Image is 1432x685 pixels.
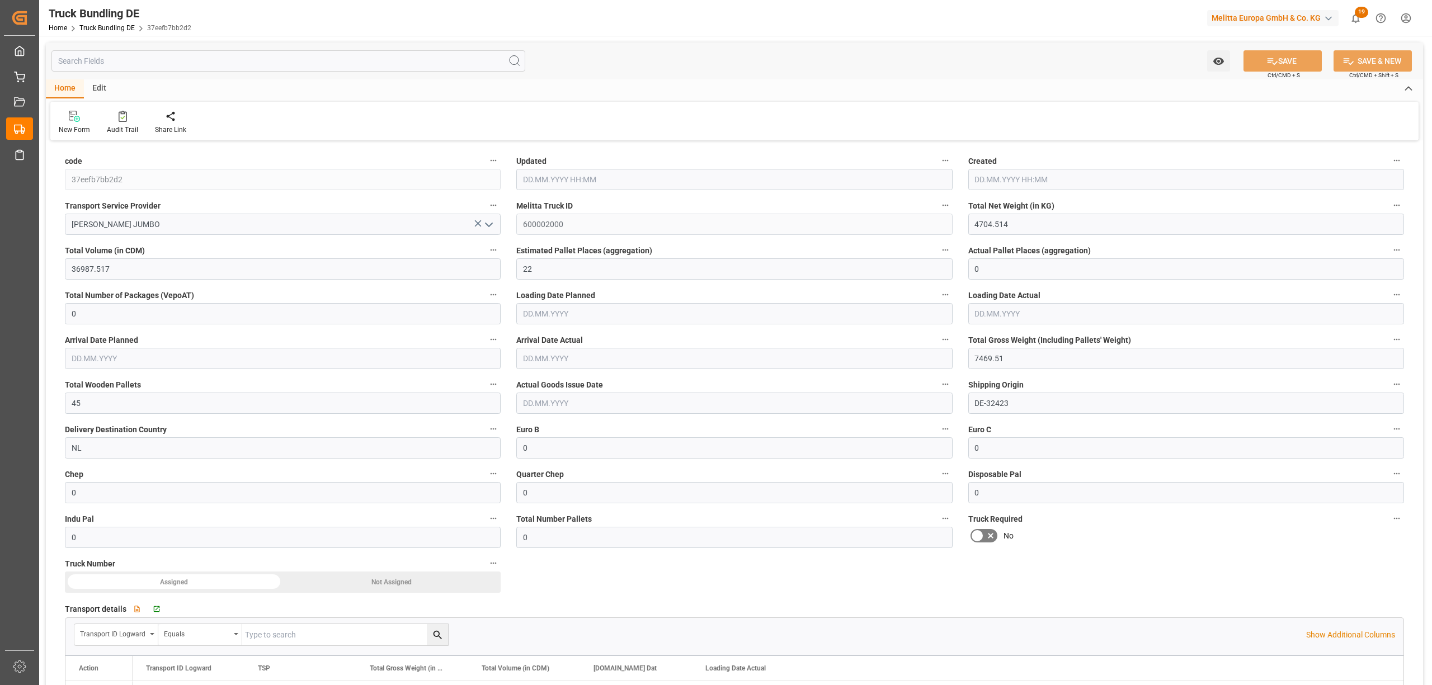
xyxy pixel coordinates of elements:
[65,558,115,570] span: Truck Number
[482,664,549,672] span: Total Volume (in CDM)
[65,348,501,369] input: DD.MM.YYYY
[65,334,138,346] span: Arrival Date Planned
[938,422,953,436] button: Euro B
[593,664,657,672] span: [DOMAIN_NAME] Dat
[79,24,135,32] a: Truck Bundling DE
[968,290,1040,301] span: Loading Date Actual
[65,379,141,391] span: Total Wooden Pallets
[516,155,547,167] span: Updated
[968,169,1404,190] input: DD.MM.YYYY HH:MM
[516,245,652,257] span: Estimated Pallet Places (aggregation)
[1334,50,1412,72] button: SAVE & NEW
[516,348,952,369] input: DD.MM.YYYY
[968,424,991,436] span: Euro C
[486,287,501,302] button: Total Number of Packages (VepoAT)
[486,466,501,481] button: Chep
[1389,243,1404,257] button: Actual Pallet Places (aggregation)
[1389,153,1404,168] button: Created
[80,626,146,639] div: Transport ID Logward
[370,664,445,672] span: Total Gross Weight (in KG)
[49,5,191,22] div: Truck Bundling DE
[84,79,115,98] div: Edit
[968,245,1091,257] span: Actual Pallet Places (aggregation)
[1389,198,1404,212] button: Total Net Weight (in KG)
[516,379,603,391] span: Actual Goods Issue Date
[516,169,952,190] input: DD.MM.YYYY HH:MM
[65,155,82,167] span: code
[1268,71,1300,79] span: Ctrl/CMD + S
[164,626,230,639] div: Equals
[968,469,1021,480] span: Disposable Pal
[938,153,953,168] button: Updated
[65,571,283,593] div: Assigned
[1349,71,1398,79] span: Ctrl/CMD + Shift + S
[516,200,573,212] span: Melitta Truck ID
[1243,50,1322,72] button: SAVE
[65,245,145,257] span: Total Volume (in CDM)
[146,664,211,672] span: Transport ID Logward
[1207,7,1343,29] button: Melitta Europa GmbH & Co. KG
[51,50,525,72] input: Search Fields
[486,556,501,570] button: Truck Number
[65,603,126,615] span: Transport details
[516,334,583,346] span: Arrival Date Actual
[1389,511,1404,526] button: Truck Required
[516,303,952,324] input: DD.MM.YYYY
[516,424,539,436] span: Euro B
[65,200,161,212] span: Transport Service Provider
[968,379,1024,391] span: Shipping Origin
[1389,422,1404,436] button: Euro C
[938,511,953,526] button: Total Number Pallets
[486,332,501,347] button: Arrival Date Planned
[1389,377,1404,391] button: Shipping Origin
[486,243,501,257] button: Total Volume (in CDM)
[516,290,595,301] span: Loading Date Planned
[486,153,501,168] button: code
[107,125,138,135] div: Audit Trail
[158,624,242,645] button: open menu
[283,571,501,593] div: Not Assigned
[938,198,953,212] button: Melitta Truck ID
[46,79,84,98] div: Home
[65,469,83,480] span: Chep
[65,424,167,436] span: Delivery Destination Country
[1306,629,1395,641] p: Show Additional Columns
[65,290,194,301] span: Total Number of Packages (VepoAT)
[968,334,1131,346] span: Total Gross Weight (Including Pallets' Weight)
[480,216,497,233] button: open menu
[1368,6,1393,31] button: Help Center
[938,466,953,481] button: Quarter Chep
[705,664,766,672] span: Loading Date Actual
[1389,466,1404,481] button: Disposable Pal
[1389,332,1404,347] button: Total Gross Weight (Including Pallets' Weight)
[1389,287,1404,302] button: Loading Date Actual
[968,155,997,167] span: Created
[74,624,158,645] button: open menu
[486,198,501,212] button: Transport Service Provider
[968,200,1054,212] span: Total Net Weight (in KG)
[938,287,953,302] button: Loading Date Planned
[486,511,501,526] button: Indu Pal
[258,664,270,672] span: TSP
[938,243,953,257] button: Estimated Pallet Places (aggregation)
[79,664,98,672] div: Action
[968,513,1023,525] span: Truck Required
[1355,7,1368,18] span: 19
[242,624,448,645] input: Type to search
[1004,530,1014,542] span: No
[59,125,90,135] div: New Form
[516,393,952,414] input: DD.MM.YYYY
[1207,50,1230,72] button: open menu
[516,513,592,525] span: Total Number Pallets
[516,469,564,480] span: Quarter Chep
[486,377,501,391] button: Total Wooden Pallets
[65,513,94,525] span: Indu Pal
[486,422,501,436] button: Delivery Destination Country
[938,332,953,347] button: Arrival Date Actual
[1207,10,1339,26] div: Melitta Europa GmbH & Co. KG
[155,125,186,135] div: Share Link
[49,24,67,32] a: Home
[427,624,448,645] button: search button
[938,377,953,391] button: Actual Goods Issue Date
[1343,6,1368,31] button: show 19 new notifications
